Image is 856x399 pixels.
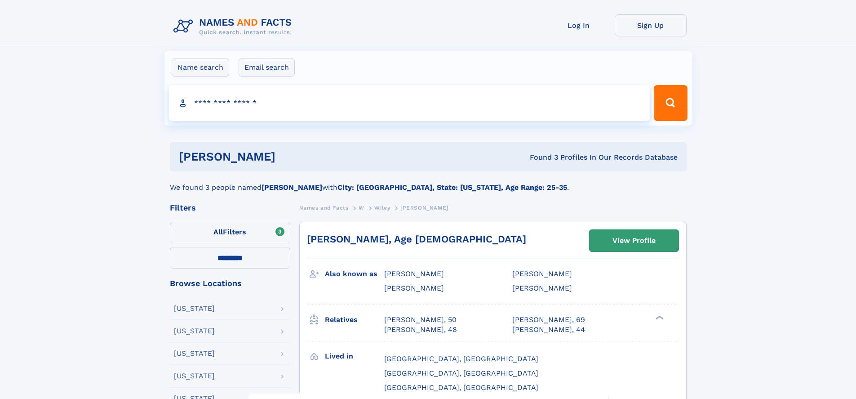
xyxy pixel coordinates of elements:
[374,202,390,213] a: Wiley
[299,202,349,213] a: Names and Facts
[384,284,444,292] span: [PERSON_NAME]
[325,349,384,364] h3: Lived in
[325,312,384,327] h3: Relatives
[174,305,215,312] div: [US_STATE]
[384,325,457,335] a: [PERSON_NAME], 48
[337,183,567,192] b: City: [GEOGRAPHIC_DATA], State: [US_STATE], Age Range: 25-35
[512,269,572,278] span: [PERSON_NAME]
[384,315,457,325] a: [PERSON_NAME], 50
[174,327,215,335] div: [US_STATE]
[512,315,585,325] a: [PERSON_NAME], 69
[512,325,585,335] a: [PERSON_NAME], 44
[612,230,656,251] div: View Profile
[307,233,526,245] a: [PERSON_NAME], Age [DEMOGRAPHIC_DATA]
[170,14,299,39] img: Logo Names and Facts
[653,314,664,320] div: ❯
[384,369,538,377] span: [GEOGRAPHIC_DATA], [GEOGRAPHIC_DATA]
[213,228,223,236] span: All
[384,383,538,392] span: [GEOGRAPHIC_DATA], [GEOGRAPHIC_DATA]
[384,354,538,363] span: [GEOGRAPHIC_DATA], [GEOGRAPHIC_DATA]
[170,279,290,287] div: Browse Locations
[170,222,290,243] label: Filters
[359,205,364,211] span: W
[615,14,687,36] a: Sign Up
[174,372,215,380] div: [US_STATE]
[262,183,322,192] b: [PERSON_NAME]
[179,151,403,162] h1: [PERSON_NAME]
[400,205,448,211] span: [PERSON_NAME]
[239,58,295,77] label: Email search
[590,230,679,251] a: View Profile
[384,269,444,278] span: [PERSON_NAME]
[325,266,384,282] h3: Also known as
[543,14,615,36] a: Log In
[359,202,364,213] a: W
[170,171,687,193] div: We found 3 people named with .
[174,350,215,357] div: [US_STATE]
[654,85,687,121] button: Search Button
[512,284,572,292] span: [PERSON_NAME]
[374,205,390,211] span: Wiley
[172,58,229,77] label: Name search
[170,204,290,212] div: Filters
[403,152,678,162] div: Found 3 Profiles In Our Records Database
[169,85,650,121] input: search input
